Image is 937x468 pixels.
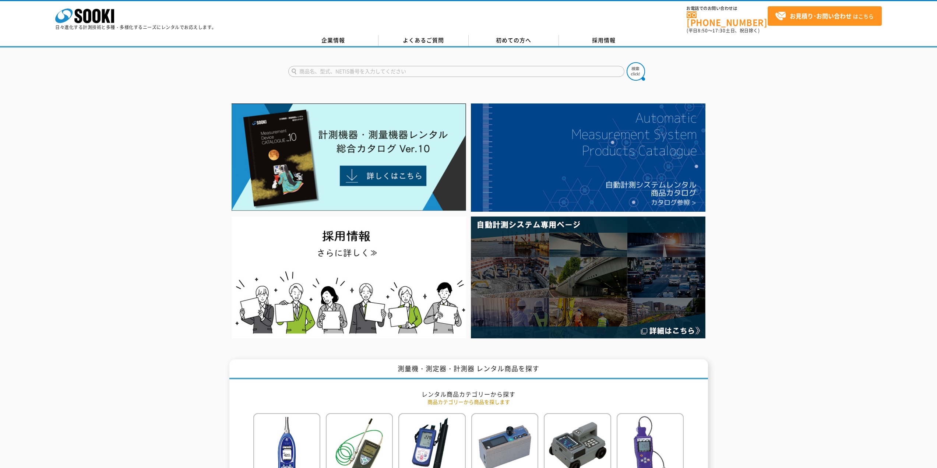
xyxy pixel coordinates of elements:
[687,6,768,11] span: お電話でのお問い合わせは
[775,11,874,22] span: はこちら
[288,66,624,77] input: 商品名、型式、NETIS番号を入力してください
[627,62,645,81] img: btn_search.png
[790,11,852,20] strong: お見積り･お問い合わせ
[712,27,726,34] span: 17:30
[232,217,466,338] img: SOOKI recruit
[378,35,469,46] a: よくあるご質問
[229,359,708,380] h1: 測量機・測定器・計測器 レンタル商品を探す
[469,35,559,46] a: 初めての方へ
[687,27,760,34] span: (平日 ～ 土日、祝日除く)
[253,398,684,406] p: 商品カテゴリーから商品を探します
[253,390,684,398] h2: レンタル商品カテゴリーから探す
[55,25,216,29] p: 日々進化する計測技術と多種・多様化するニーズにレンタルでお応えします。
[232,103,466,211] img: Catalog Ver10
[471,103,705,212] img: 自動計測システムカタログ
[471,217,705,338] img: 自動計測システム専用ページ
[698,27,708,34] span: 8:50
[559,35,649,46] a: 採用情報
[496,36,531,44] span: 初めての方へ
[687,11,768,27] a: [PHONE_NUMBER]
[288,35,378,46] a: 企業情報
[768,6,882,26] a: お見積り･お問い合わせはこちら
